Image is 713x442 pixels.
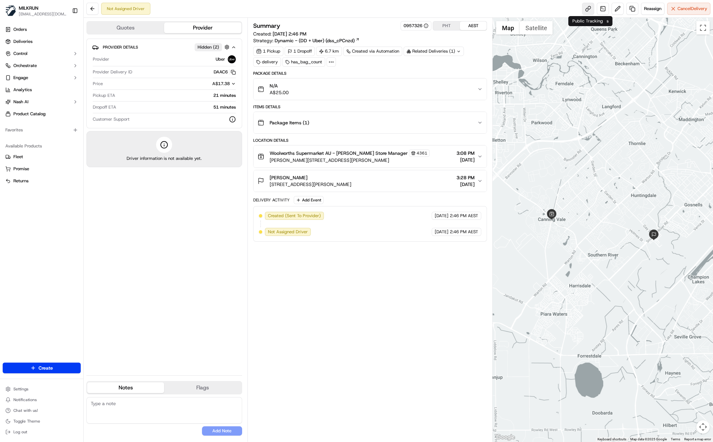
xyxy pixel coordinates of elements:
[268,229,308,235] span: Not Assigned Driver
[3,164,81,174] button: Promise
[17,43,121,50] input: Got a question? Start typing here...
[253,71,487,76] div: Package Details
[13,99,28,105] span: Nash AI
[13,397,37,402] span: Notifications
[275,37,355,44] span: Dynamic - (DD + Uber) (dss_cPCnzd)
[3,406,81,415] button: Chat with us!
[591,16,613,26] div: Events
[195,43,231,51] button: Hidden (2)
[13,26,27,33] span: Orders
[270,150,408,156] span: Woolworths Supermarket AU - [PERSON_NAME] Store Manager
[460,21,487,30] button: AEST
[93,116,130,122] span: Customer Support
[5,5,16,16] img: MILKRUN
[254,78,487,100] button: N/AA$25.00
[253,104,487,110] div: Items Details
[228,55,236,63] img: uber-new-logo.jpeg
[630,437,667,441] span: Map data ©2025 Google
[417,150,427,156] span: 4361
[316,47,342,56] div: 6.7 km
[3,60,81,71] button: Orchestrate
[164,382,241,393] button: Flags
[450,213,478,219] span: 2:46 PM AEST
[67,114,81,119] span: Pylon
[119,104,236,110] div: 51 minutes
[7,64,19,76] img: 1736555255976-a54dd68f-1ca7-489b-9aae-adbdc363a1c4
[114,66,122,74] button: Start new chat
[641,3,664,15] button: Reassign
[450,229,478,235] span: 2:46 PM AEST
[496,21,519,35] button: Show street map
[433,21,460,30] button: PHT
[13,75,28,81] span: Engage
[5,178,78,184] a: Returns
[164,22,241,33] button: Provider
[254,112,487,133] button: Package Items (1)
[7,27,122,38] p: Welcome 👋
[3,417,81,426] button: Toggle Theme
[456,174,475,181] span: 3:28 PM
[253,23,280,29] h3: Summary
[644,6,661,12] span: Reassign
[103,45,138,50] span: Provider Details
[273,31,306,37] span: [DATE] 2:46 PM
[3,84,81,95] a: Analytics
[494,433,516,442] img: Google
[3,72,81,83] button: Engage
[519,21,553,35] button: Show satellite imagery
[343,47,402,56] a: Created via Automation
[3,176,81,186] button: Returns
[696,420,710,434] button: Map camera controls
[684,437,711,441] a: Report a map error
[23,71,85,76] div: We're available if you need us!
[19,11,67,17] button: [EMAIL_ADDRESS][DOMAIN_NAME]
[13,111,46,117] span: Product Catalog
[456,156,475,163] span: [DATE]
[253,57,281,67] div: delivery
[87,382,164,393] button: Notes
[268,213,321,219] span: Created (Sent To Provider)
[23,64,110,71] div: Start new chat
[435,229,448,235] span: [DATE]
[54,94,110,107] a: 💻API Documentation
[3,24,81,35] a: Orders
[667,3,710,15] button: CancelDelivery
[13,419,40,424] span: Toggle Theme
[3,151,81,162] button: Fleet
[3,97,81,107] button: Nash AI
[3,363,81,373] button: Create
[13,97,51,104] span: Knowledge Base
[19,5,39,11] span: MILKRUN
[285,47,315,56] div: 1 Dropoff
[254,145,487,168] button: Woolworths Supermarket AU - [PERSON_NAME] Store Manager4361[PERSON_NAME][STREET_ADDRESS][PERSON_N...
[13,166,29,172] span: Promise
[13,51,27,57] span: Control
[270,174,307,181] span: [PERSON_NAME]
[678,6,707,12] span: Cancel Delivery
[127,155,202,162] span: Driver information is not available yet.
[3,109,81,119] a: Product Catalog
[93,92,115,99] span: Pickup ETA
[253,138,487,143] div: Location Details
[118,92,236,99] div: 21 minutes
[3,3,69,19] button: MILKRUNMILKRUN[EMAIL_ADDRESS][DOMAIN_NAME]
[214,69,236,75] button: DAAC6
[435,213,448,219] span: [DATE]
[57,98,62,103] div: 💻
[282,57,325,67] div: has_bag_count
[270,157,430,164] span: [PERSON_NAME][STREET_ADDRESS][PERSON_NAME]
[93,81,103,87] span: Price
[404,23,428,29] button: 0957326
[13,386,28,392] span: Settings
[597,437,626,442] button: Keyboard shortcuts
[177,81,236,87] button: A$17.38
[212,81,230,86] span: A$17.38
[216,56,225,62] span: Uber
[270,82,289,89] span: N/A
[4,94,54,107] a: 📗Knowledge Base
[253,37,360,44] div: Strategy:
[93,56,109,62] span: Provider
[253,47,283,56] div: 1 Pickup
[404,47,464,56] div: Related Deliveries (1)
